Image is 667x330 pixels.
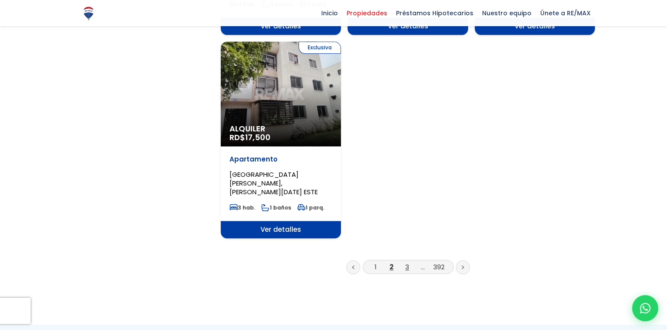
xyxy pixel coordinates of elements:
span: Exclusiva [299,41,341,54]
span: 3 hab. [229,204,255,211]
span: Nuestro equipo [478,7,536,20]
a: 3 [405,262,409,272]
span: 1 baños [261,204,291,211]
a: ... [421,262,425,272]
span: Propiedades [342,7,392,20]
a: 2 [389,262,393,272]
span: Únete a RE/MAX [536,7,595,20]
span: 17,500 [245,132,271,143]
span: Inicio [317,7,342,20]
span: 1 parq. [297,204,324,211]
p: Apartamento [229,155,332,164]
img: Logo de REMAX [81,6,96,21]
a: Exclusiva Alquiler RD$17,500 Apartamento [GEOGRAPHIC_DATA][PERSON_NAME], [PERSON_NAME][DATE] ESTE... [221,41,341,238]
a: 392 [433,262,445,272]
span: Préstamos Hipotecarios [392,7,478,20]
a: 1 [375,262,377,272]
span: RD$ [229,132,271,143]
span: Alquiler [229,124,332,133]
span: [GEOGRAPHIC_DATA][PERSON_NAME], [PERSON_NAME][DATE] ESTE [229,170,318,196]
span: Ver detalles [221,221,341,238]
